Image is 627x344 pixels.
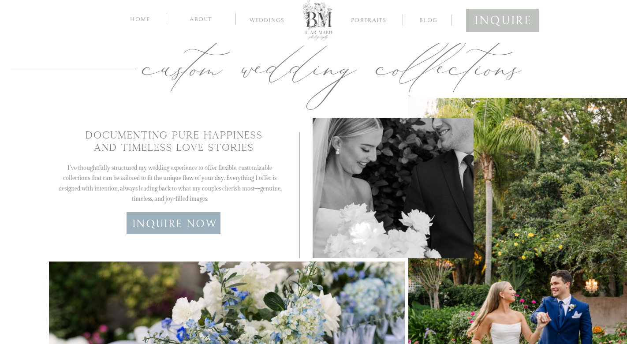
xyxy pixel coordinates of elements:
a: home [128,15,152,23]
a: inquire [474,10,530,27]
h2: custom wedding collections [119,44,545,78]
a: blog [411,15,446,24]
a: Portraits [347,17,390,25]
a: about [180,15,222,23]
p: I’ve thoughtfully structured my wedding experience to offer flexible, customizable collections th... [56,163,284,209]
a: Weddings [243,17,291,26]
h2: Documenting pure happiness and timeless love stories [71,129,276,163]
a: Inquire now [104,215,246,239]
